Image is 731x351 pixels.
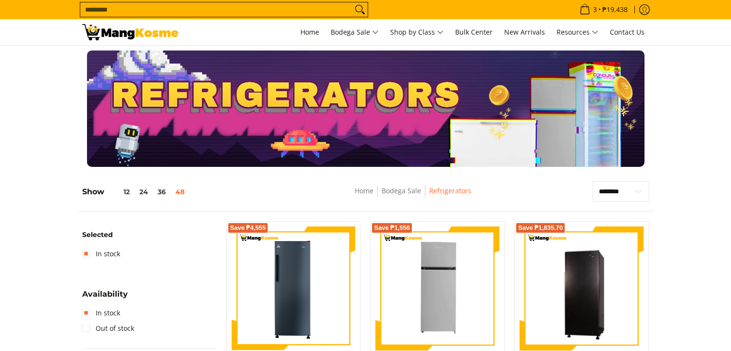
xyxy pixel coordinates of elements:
[171,188,189,196] button: 48
[375,226,499,351] img: Kelvinator 7.3 Cu.Ft. Direct Cool KLC Manual Defrost Standard Refrigerator (Silver) (Class A)
[153,188,171,196] button: 36
[82,187,189,197] h5: Show
[355,186,373,195] a: Home
[374,225,410,231] span: Save ₱1,556
[592,6,598,13] span: 3
[331,26,379,38] span: Bodega Sale
[230,225,266,231] span: Save ₱4,555
[520,228,644,349] img: Condura 7.3 Cu. Ft. Single Door - Direct Cool Inverter Refrigerator, CSD700SAi (Class A)
[300,27,319,37] span: Home
[499,19,550,45] a: New Arrivals
[82,231,217,239] h6: Selected
[455,27,493,37] span: Bulk Center
[296,19,324,45] a: Home
[326,19,384,45] a: Bodega Sale
[82,24,178,40] img: Bodega Sale Refrigerator l Mang Kosme: Home Appliances Warehouse Sale
[518,225,563,231] span: Save ₱1,835.70
[82,305,120,321] a: In stock
[504,27,545,37] span: New Arrivals
[232,226,356,351] img: Condura 7.0 Cu. Ft. Upright Freezer Inverter Refrigerator, CUF700MNi (Class A)
[285,185,542,207] nav: Breadcrumbs
[385,19,448,45] a: Shop by Class
[610,27,644,37] span: Contact Us
[390,26,444,38] span: Shop by Class
[577,4,631,15] span: •
[135,188,153,196] button: 24
[557,26,598,38] span: Resources
[82,321,134,336] a: Out of stock
[82,246,120,262] a: In stock
[605,19,649,45] a: Contact Us
[450,19,497,45] a: Bulk Center
[82,290,128,305] summary: Open
[601,6,629,13] span: ₱19,438
[104,188,135,196] button: 12
[552,19,603,45] a: Resources
[352,2,368,17] button: Search
[429,186,471,195] a: Refrigerators
[382,186,421,195] a: Bodega Sale
[82,290,128,298] span: Availability
[188,19,649,45] nav: Main Menu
